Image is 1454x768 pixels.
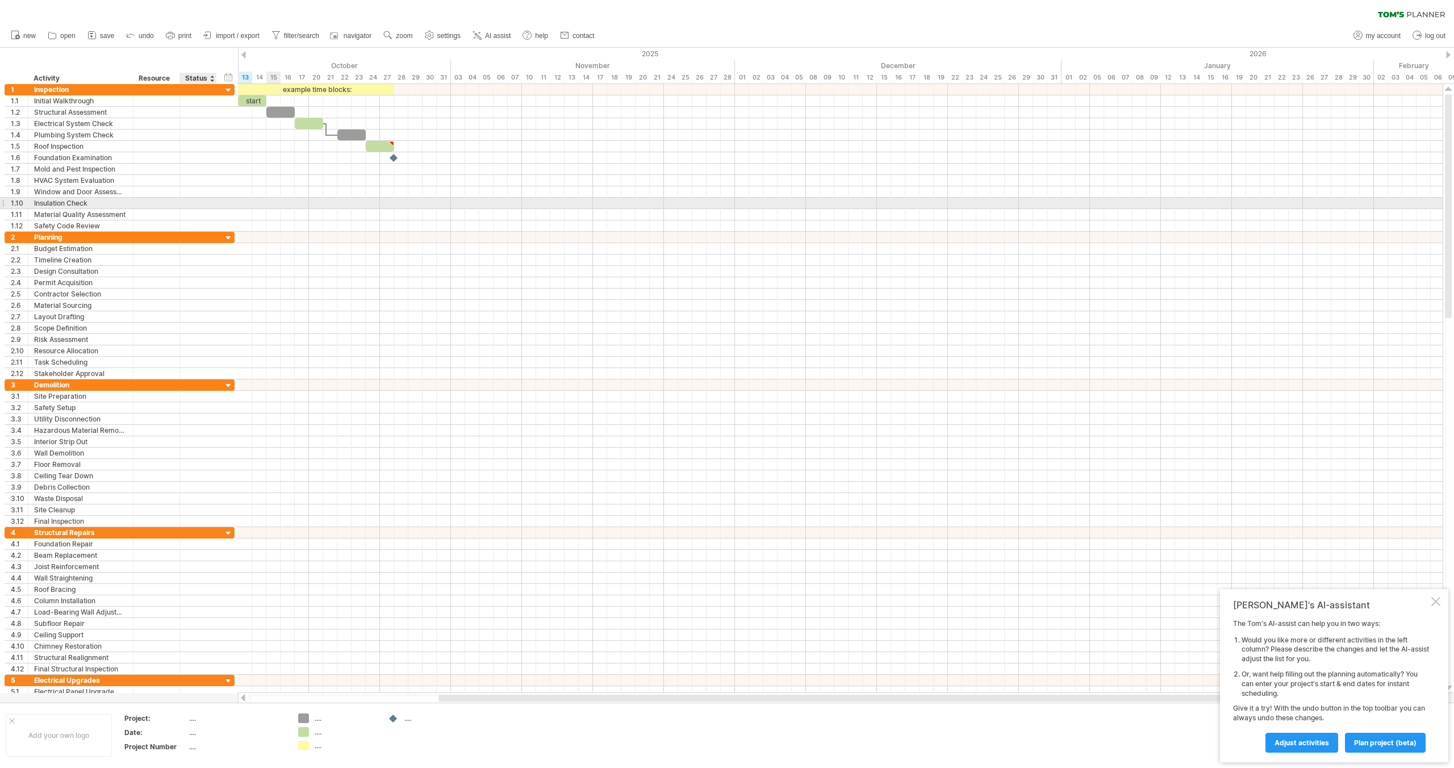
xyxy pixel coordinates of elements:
div: Wednesday, 15 October 2025 [266,72,281,84]
span: contact [573,32,595,40]
a: zoom [381,28,416,43]
div: 2.3 [11,266,28,277]
div: Monday, 1 December 2025 [735,72,749,84]
div: Ceiling Tear Down [34,470,127,481]
div: Friday, 7 November 2025 [508,72,522,84]
div: Monday, 2 February 2026 [1374,72,1388,84]
div: 1.1 [11,95,28,106]
div: 4 [11,527,28,538]
div: 3.8 [11,470,28,481]
div: Thursday, 18 December 2025 [920,72,934,84]
div: Wednesday, 28 January 2026 [1331,72,1346,84]
div: Material Sourcing [34,300,127,311]
a: my account [1351,28,1404,43]
div: Waste Disposal [34,493,127,504]
div: Tuesday, 20 January 2026 [1246,72,1260,84]
div: Tuesday, 3 February 2026 [1388,72,1402,84]
div: Budget Estimation [34,243,127,254]
div: Electrical Upgrades [34,675,127,686]
div: 4.5 [11,584,28,595]
div: .... [315,741,377,750]
div: Friday, 31 October 2025 [437,72,451,84]
div: Activity [34,73,127,84]
div: Monday, 8 December 2025 [806,72,820,84]
div: Safety Setup [34,402,127,413]
div: Tuesday, 2 December 2025 [749,72,763,84]
div: 3.7 [11,459,28,470]
div: Date: [124,728,187,737]
div: Monday, 13 October 2025 [238,72,252,84]
div: 4.4 [11,573,28,583]
div: Column Installation [34,595,127,606]
a: AI assist [470,28,514,43]
div: 2.12 [11,368,28,379]
div: 1 [11,84,28,95]
div: 3.9 [11,482,28,492]
div: Permit Acquisition [34,277,127,288]
span: import / export [216,32,260,40]
div: 1.3 [11,118,28,129]
div: Monday, 17 November 2025 [593,72,607,84]
div: Tuesday, 14 October 2025 [252,72,266,84]
div: Add your own logo [6,714,112,757]
div: 1.4 [11,130,28,140]
div: Thursday, 1 January 2026 [1062,72,1076,84]
a: save [85,28,118,43]
div: Thursday, 16 October 2025 [281,72,295,84]
div: Friday, 12 December 2025 [863,72,877,84]
div: Joist Reinforcement [34,561,127,572]
div: 3.4 [11,425,28,436]
div: Ceiling Support [34,629,127,640]
div: 4.6 [11,595,28,606]
div: Monday, 5 January 2026 [1090,72,1104,84]
div: Wednesday, 17 December 2025 [905,72,920,84]
div: Monday, 3 November 2025 [451,72,465,84]
div: Tuesday, 13 January 2026 [1175,72,1189,84]
div: .... [404,713,466,723]
div: Tuesday, 18 November 2025 [607,72,621,84]
div: 1.10 [11,198,28,208]
span: print [178,32,191,40]
a: undo [123,28,157,43]
div: Friday, 24 October 2025 [366,72,380,84]
div: 2.8 [11,323,28,333]
div: Thursday, 5 February 2026 [1417,72,1431,84]
div: 3.1 [11,391,28,402]
div: 2.6 [11,300,28,311]
div: Electrical System Check [34,118,127,129]
div: 3.12 [11,516,28,527]
span: navigator [344,32,371,40]
div: Friday, 6 February 2026 [1431,72,1445,84]
div: 4.7 [11,607,28,617]
a: import / export [200,28,263,43]
div: Electrical Panel Upgrade [34,686,127,697]
div: Timeline Creation [34,254,127,265]
div: Structural Repairs [34,527,127,538]
a: new [8,28,39,43]
div: Wednesday, 26 November 2025 [692,72,707,84]
div: 1.6 [11,152,28,163]
div: 3.10 [11,493,28,504]
span: log out [1425,32,1445,40]
div: Chimney Restoration [34,641,127,652]
div: 4.10 [11,641,28,652]
div: Resource Allocation [34,345,127,356]
div: Wednesday, 21 January 2026 [1260,72,1275,84]
div: [PERSON_NAME]'s AI-assistant [1233,599,1429,611]
div: Structural Assessment [34,107,127,118]
div: Tuesday, 6 January 2026 [1104,72,1118,84]
div: Resource [139,73,173,84]
div: example time blocks: [238,84,394,95]
div: Thursday, 27 November 2025 [707,72,721,84]
span: AI assist [485,32,511,40]
div: Planning [34,232,127,243]
div: Interior Strip Out [34,436,127,447]
div: Scope Definition [34,323,127,333]
div: 5.1 [11,686,28,697]
div: Tuesday, 27 January 2026 [1317,72,1331,84]
div: Wednesday, 7 January 2026 [1118,72,1133,84]
div: HVAC System Evaluation [34,175,127,186]
div: Wednesday, 22 October 2025 [337,72,352,84]
div: Friday, 23 January 2026 [1289,72,1303,84]
div: Design Consultation [34,266,127,277]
